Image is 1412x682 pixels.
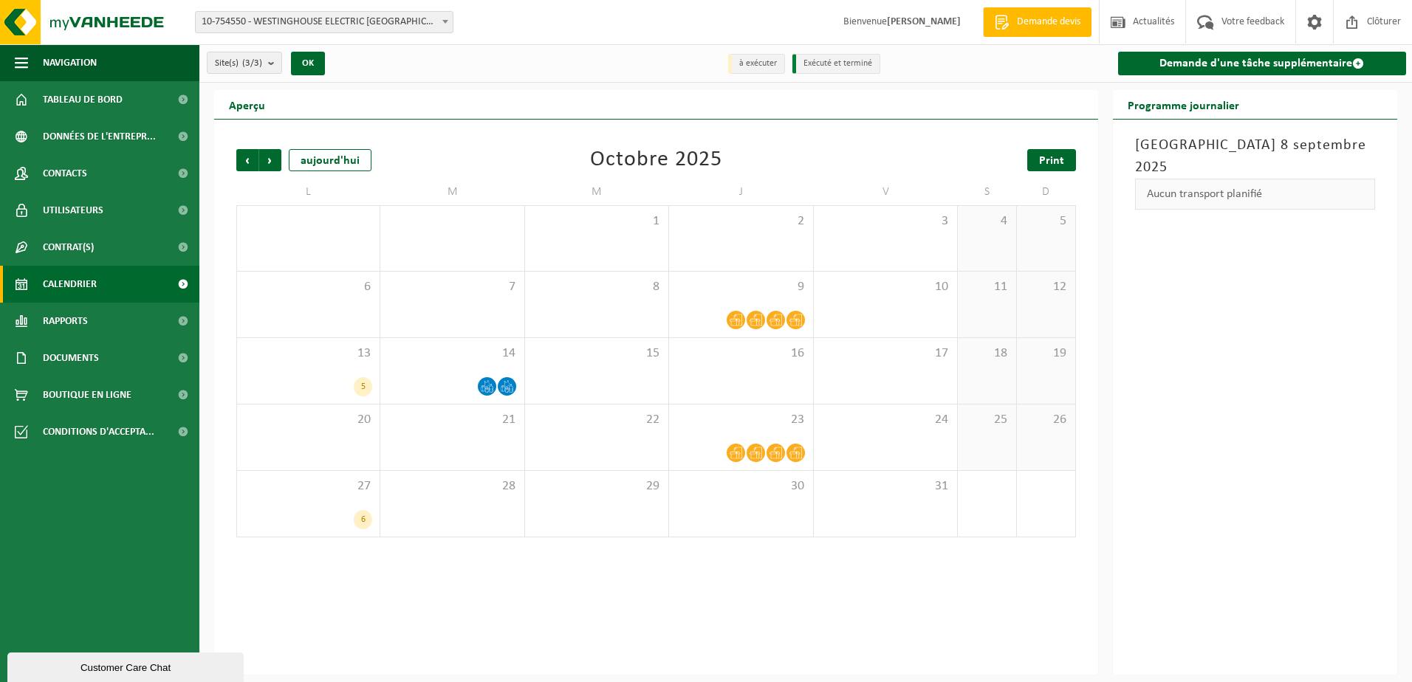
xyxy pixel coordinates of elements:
[792,54,880,74] li: Exécuté et terminé
[259,149,281,171] span: Suivant
[965,345,1009,362] span: 18
[388,478,516,495] span: 28
[590,149,722,171] div: Octobre 2025
[1118,52,1407,75] a: Demande d'une tâche supplémentaire
[1024,345,1068,362] span: 19
[43,155,87,192] span: Contacts
[965,412,1009,428] span: 25
[1135,134,1376,179] h3: [GEOGRAPHIC_DATA] 8 septembre 2025
[525,179,669,205] td: M
[43,266,97,303] span: Calendrier
[676,412,805,428] span: 23
[388,279,516,295] span: 7
[532,213,661,230] span: 1
[728,54,785,74] li: à exécuter
[43,81,123,118] span: Tableau de bord
[43,340,99,376] span: Documents
[532,345,661,362] span: 15
[388,345,516,362] span: 14
[983,7,1091,37] a: Demande devis
[1024,279,1068,295] span: 12
[1135,179,1376,210] div: Aucun transport planifié
[43,229,94,266] span: Contrat(s)
[244,412,372,428] span: 20
[242,58,262,68] count: (3/3)
[821,345,950,362] span: 17
[887,16,961,27] strong: [PERSON_NAME]
[236,179,380,205] td: L
[196,12,453,32] span: 10-754550 - WESTINGHOUSE ELECTRIC BELGIUM - NIVELLES
[244,279,372,295] span: 6
[965,213,1009,230] span: 4
[1024,412,1068,428] span: 26
[1017,179,1076,205] td: D
[380,179,524,205] td: M
[195,11,453,33] span: 10-754550 - WESTINGHOUSE ELECTRIC BELGIUM - NIVELLES
[1013,15,1084,30] span: Demande devis
[532,478,661,495] span: 29
[43,192,103,229] span: Utilisateurs
[43,303,88,340] span: Rapports
[7,650,247,682] iframe: chat widget
[291,52,325,75] button: OK
[236,149,258,171] span: Précédent
[532,279,661,295] span: 8
[354,377,372,396] div: 5
[1024,213,1068,230] span: 5
[43,118,156,155] span: Données de l'entrepr...
[1113,90,1254,119] h2: Programme journalier
[214,90,280,119] h2: Aperçu
[244,345,372,362] span: 13
[388,412,516,428] span: 21
[43,44,97,81] span: Navigation
[821,279,950,295] span: 10
[669,179,813,205] td: J
[821,478,950,495] span: 31
[676,345,805,362] span: 16
[43,413,154,450] span: Conditions d'accepta...
[207,52,282,74] button: Site(s)(3/3)
[1027,149,1076,171] a: Print
[821,412,950,428] span: 24
[532,412,661,428] span: 22
[676,478,805,495] span: 30
[43,376,131,413] span: Boutique en ligne
[215,52,262,75] span: Site(s)
[676,213,805,230] span: 2
[676,279,805,295] span: 9
[821,213,950,230] span: 3
[289,149,371,171] div: aujourd'hui
[354,510,372,529] div: 6
[1039,155,1064,167] span: Print
[814,179,958,205] td: V
[965,279,1009,295] span: 11
[958,179,1017,205] td: S
[244,478,372,495] span: 27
